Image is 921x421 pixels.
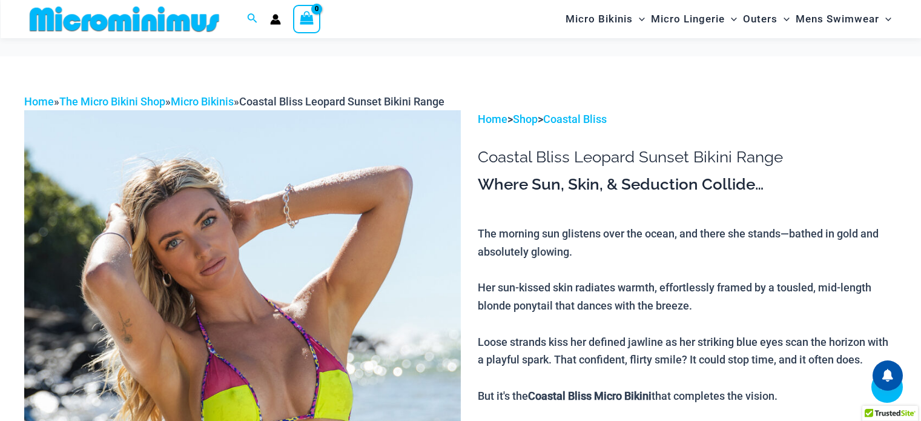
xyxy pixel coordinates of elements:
a: View Shopping Cart, empty [293,5,321,33]
nav: Site Navigation [561,2,897,36]
span: Micro Lingerie [651,4,725,35]
a: Coastal Bliss [543,113,607,125]
span: Menu Toggle [879,4,891,35]
a: Shop [513,113,538,125]
a: Home [478,113,507,125]
img: MM SHOP LOGO FLAT [25,5,224,33]
span: Coastal Bliss Leopard Sunset Bikini Range [239,95,444,108]
a: Account icon link [270,14,281,25]
span: Outers [743,4,777,35]
a: Micro Bikinis [171,95,234,108]
span: Menu Toggle [725,4,737,35]
span: Menu Toggle [777,4,790,35]
h3: Where Sun, Skin, & Seduction Collide… [478,174,897,195]
span: Micro Bikinis [566,4,633,35]
a: Search icon link [247,12,258,27]
span: Mens Swimwear [796,4,879,35]
a: Home [24,95,54,108]
b: Coastal Bliss Micro Bikini [528,390,652,402]
p: > > [478,110,897,128]
a: Micro BikinisMenu ToggleMenu Toggle [563,4,648,35]
span: Menu Toggle [633,4,645,35]
a: The Micro Bikini Shop [59,95,165,108]
a: OutersMenu ToggleMenu Toggle [740,4,793,35]
span: » » » [24,95,444,108]
a: Micro LingerieMenu ToggleMenu Toggle [648,4,740,35]
a: Mens SwimwearMenu ToggleMenu Toggle [793,4,894,35]
h1: Coastal Bliss Leopard Sunset Bikini Range [478,148,897,167]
